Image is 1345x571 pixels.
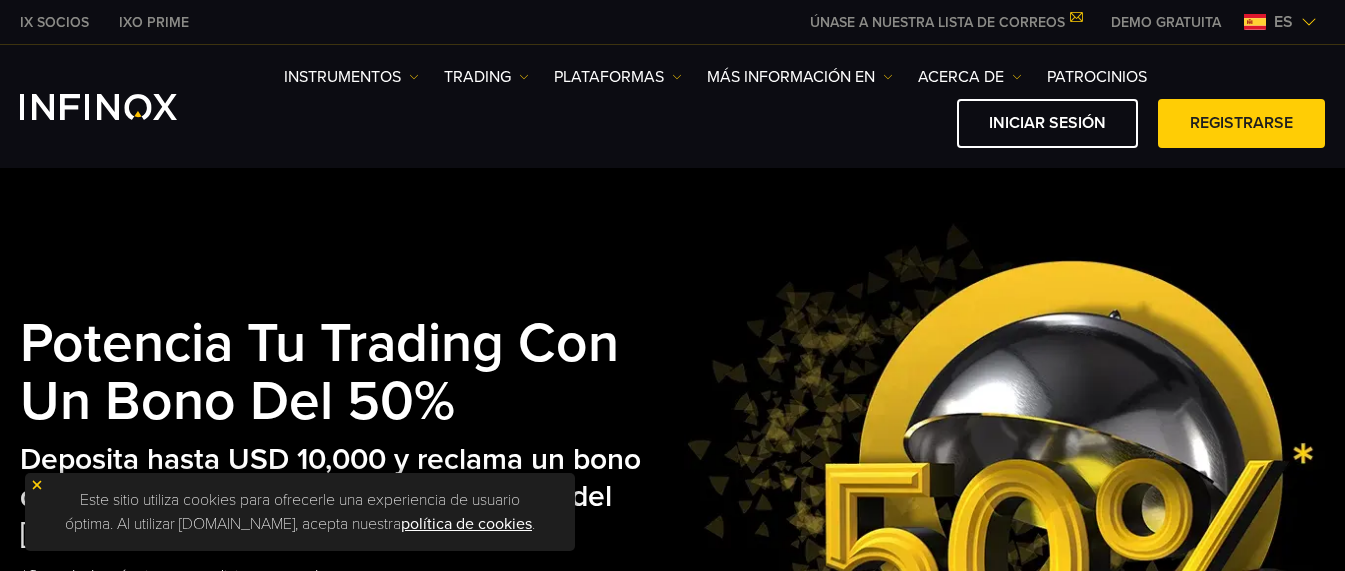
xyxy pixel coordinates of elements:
[1096,12,1236,33] a: INFINOX MENU
[35,483,565,541] p: Este sitio utiliza cookies para ofrecerle una experiencia de usuario óptima. Al utilizar [DOMAIN_...
[1266,10,1301,34] span: es
[707,65,893,89] a: Más información en
[554,65,682,89] a: PLATAFORMAS
[401,514,532,534] a: política de cookies
[5,12,104,33] a: INFINOX
[957,99,1138,148] a: Iniciar sesión
[104,12,204,33] a: INFINOX
[20,442,684,552] h2: Deposita hasta USD 10,000 y reclama un bono del 50% [DATE] mismo. Promoción válida del [DATE] has...
[1047,65,1147,89] a: Patrocinios
[795,14,1096,31] a: ÚNASE A NUESTRA LISTA DE CORREOS
[30,478,44,492] img: yellow close icon
[20,94,224,120] a: INFINOX Logo
[20,311,619,435] strong: Potencia tu Trading con un Bono del 50%
[284,65,419,89] a: Instrumentos
[444,65,529,89] a: TRADING
[1158,99,1325,148] a: Registrarse
[918,65,1022,89] a: ACERCA DE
